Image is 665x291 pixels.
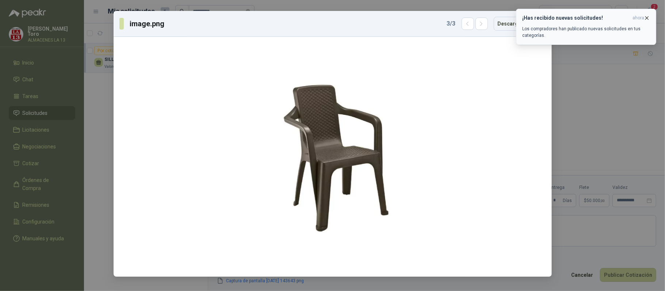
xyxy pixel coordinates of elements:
h3: image.png [130,18,166,29]
h3: ¡Has recibido nuevas solicitudes! [522,15,630,21]
button: ¡Has recibido nuevas solicitudes!ahora Los compradores han publicado nuevas solicitudes en tus ca... [516,9,656,45]
span: 3 / 3 [447,19,456,28]
button: Descargar [494,17,534,31]
p: Los compradores han publicado nuevas solicitudes en tus categorías. [522,26,650,39]
span: ahora [632,15,644,21]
